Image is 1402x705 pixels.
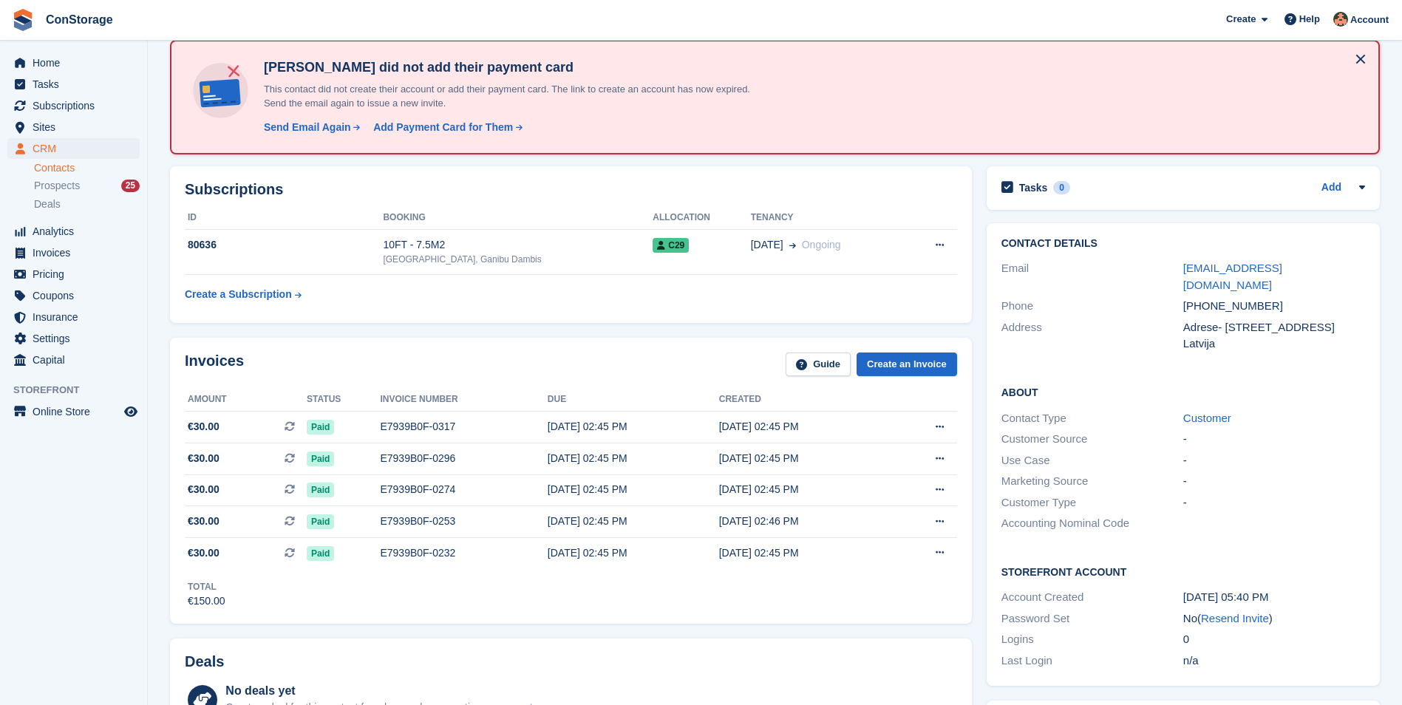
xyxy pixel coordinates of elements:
span: Settings [33,328,121,349]
a: menu [7,221,140,242]
div: [DATE] 02:45 PM [548,482,719,497]
div: No deals yet [225,682,535,700]
span: Pricing [33,264,121,285]
span: €30.00 [188,482,220,497]
div: Total [188,580,225,593]
span: Capital [33,350,121,370]
div: Address [1001,319,1183,352]
div: E7939B0F-0253 [380,514,547,529]
div: Customer Type [1001,494,1183,511]
span: Invoices [33,242,121,263]
h2: Tasks [1019,181,1048,194]
a: Guide [786,352,851,377]
img: stora-icon-8386f47178a22dfd0bd8f6a31ec36ba5ce8667c1dd55bd0f319d3a0aa187defe.svg [12,9,34,31]
span: CRM [33,138,121,159]
a: menu [7,285,140,306]
a: ConStorage [40,7,119,32]
div: [DATE] 02:45 PM [548,545,719,561]
a: Create a Subscription [185,281,302,308]
a: Add Payment Card for Them [367,120,524,135]
img: no-card-linked-e7822e413c904bf8b177c4d89f31251c4716f9871600ec3ca5bfc59e148c83f4.svg [189,59,252,122]
span: Paid [307,483,334,497]
div: - [1183,431,1365,448]
div: €150.00 [188,593,225,609]
div: 80636 [185,237,383,253]
span: Ongoing [802,239,841,251]
span: Paid [307,420,334,435]
span: Coupons [33,285,121,306]
div: Create a Subscription [185,287,292,302]
th: Created [719,388,891,412]
h2: Invoices [185,352,244,377]
a: Create an Invoice [857,352,957,377]
span: Paid [307,546,334,561]
span: Paid [307,514,334,529]
a: menu [7,307,140,327]
a: menu [7,350,140,370]
a: menu [7,138,140,159]
span: €30.00 [188,514,220,529]
th: Invoice number [380,388,547,412]
th: Allocation [653,206,750,230]
div: - [1183,473,1365,490]
div: No [1183,610,1365,627]
div: - [1183,452,1365,469]
a: menu [7,242,140,263]
span: ( ) [1197,612,1273,624]
img: Rena Aslanova [1333,12,1348,27]
a: menu [7,117,140,137]
div: 10FT - 7.5M2 [383,237,653,253]
span: €30.00 [188,545,220,561]
a: Deals [34,197,140,212]
th: Status [307,388,380,412]
span: C29 [653,238,689,253]
div: E7939B0F-0317 [380,419,547,435]
div: 0 [1183,631,1365,648]
span: Deals [34,197,61,211]
th: Due [548,388,719,412]
div: Add Payment Card for Them [373,120,513,135]
span: Tasks [33,74,121,95]
p: This contact did not create their account or add their payment card. The link to create an accoun... [258,82,775,111]
div: Latvija [1183,336,1365,352]
th: Amount [185,388,307,412]
h4: [PERSON_NAME] did not add their payment card [258,59,775,76]
div: E7939B0F-0232 [380,545,547,561]
th: ID [185,206,383,230]
span: Home [33,52,121,73]
a: [EMAIL_ADDRESS][DOMAIN_NAME] [1183,262,1282,291]
div: 0 [1053,181,1070,194]
div: n/a [1183,653,1365,670]
div: [DATE] 02:45 PM [548,419,719,435]
span: Analytics [33,221,121,242]
a: menu [7,52,140,73]
span: [DATE] [751,237,783,253]
span: Create [1226,12,1256,27]
span: Storefront [13,383,147,398]
a: menu [7,95,140,116]
div: Accounting Nominal Code [1001,515,1183,532]
span: Online Store [33,401,121,422]
div: [DATE] 02:45 PM [548,451,719,466]
a: Add [1321,180,1341,197]
span: Help [1299,12,1320,27]
th: Tenancy [751,206,905,230]
h2: About [1001,384,1365,399]
a: menu [7,74,140,95]
h2: Subscriptions [185,181,957,198]
h2: Storefront Account [1001,564,1365,579]
h2: Contact Details [1001,238,1365,250]
div: Use Case [1001,452,1183,469]
div: Customer Source [1001,431,1183,448]
div: Account Created [1001,589,1183,606]
div: Logins [1001,631,1183,648]
a: Prospects 25 [34,178,140,194]
a: menu [7,328,140,349]
div: Password Set [1001,610,1183,627]
a: menu [7,401,140,422]
div: Marketing Source [1001,473,1183,490]
div: [DATE] 05:40 PM [1183,589,1365,606]
div: Last Login [1001,653,1183,670]
h2: Deals [185,653,224,670]
div: E7939B0F-0296 [380,451,547,466]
